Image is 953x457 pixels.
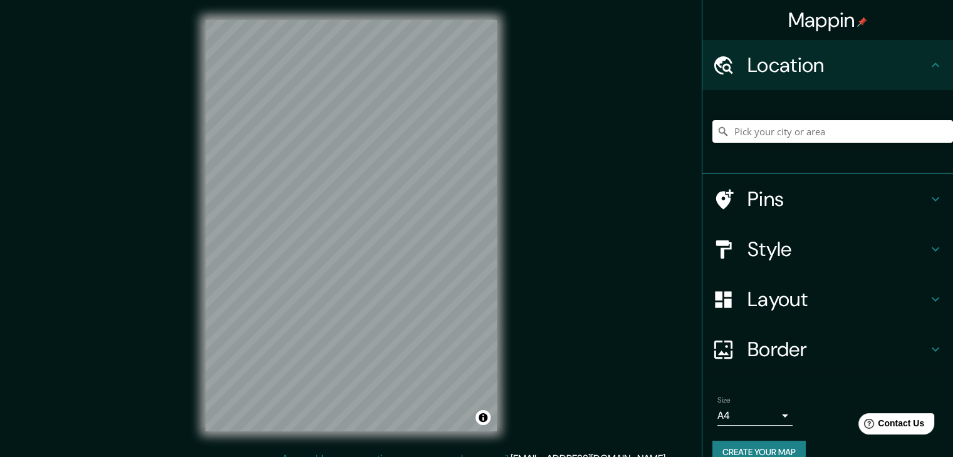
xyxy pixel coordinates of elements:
h4: Mappin [788,8,868,33]
div: Location [702,40,953,90]
h4: Layout [747,287,928,312]
h4: Location [747,53,928,78]
img: pin-icon.png [857,17,867,27]
h4: Pins [747,187,928,212]
button: Toggle attribution [476,410,491,425]
label: Size [717,395,731,406]
div: Pins [702,174,953,224]
div: A4 [717,406,793,426]
h4: Border [747,337,928,362]
div: Border [702,324,953,374]
div: Layout [702,274,953,324]
canvas: Map [206,20,497,431]
div: Style [702,224,953,274]
h4: Style [747,237,928,262]
input: Pick your city or area [712,120,953,143]
iframe: Help widget launcher [841,408,939,443]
